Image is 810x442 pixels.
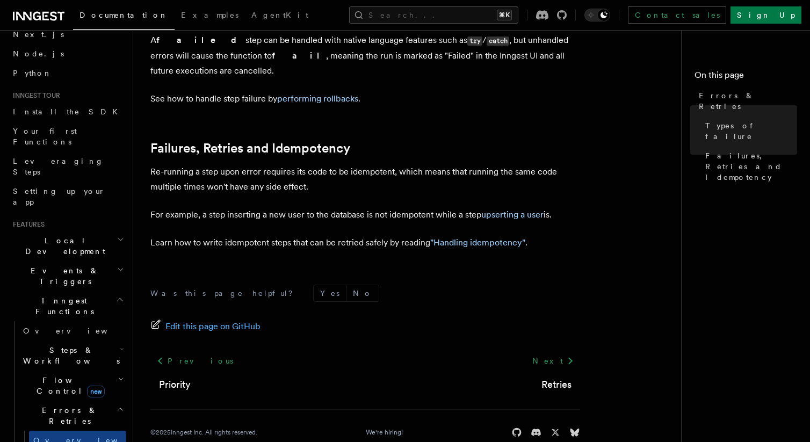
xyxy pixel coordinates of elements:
[251,11,308,19] span: AgentKit
[150,91,580,106] p: See how to handle step failure by .
[175,3,245,29] a: Examples
[705,120,797,142] span: Types of failure
[150,288,300,299] p: Was this page helpful?
[150,141,350,156] a: Failures, Retries and Idempotency
[541,377,572,392] a: Retries
[9,63,126,83] a: Python
[156,35,245,45] strong: failed
[487,37,509,46] code: catch
[9,261,126,291] button: Events & Triggers
[13,49,64,58] span: Node.js
[19,375,118,396] span: Flow Control
[467,37,482,46] code: try
[150,428,257,437] div: © 2025 Inngest Inc. All rights reserved.
[346,285,379,301] button: No
[584,9,610,21] button: Toggle dark mode
[73,3,175,30] a: Documentation
[695,69,797,86] h4: On this page
[87,386,105,397] span: new
[9,102,126,121] a: Install the SDK
[701,146,797,187] a: Failures, Retries and Idempotency
[13,69,52,77] span: Python
[79,11,168,19] span: Documentation
[150,351,239,371] a: Previous
[481,209,544,220] a: upserting a user
[159,377,191,392] a: Priority
[9,121,126,151] a: Your first Functions
[181,11,238,19] span: Examples
[13,107,124,116] span: Install the SDK
[245,3,315,29] a: AgentKit
[150,164,580,194] p: Re-running a step upon error requires its code to be idempotent, which means that running the sam...
[23,327,134,335] span: Overview
[165,319,261,334] span: Edit this page on GitHub
[150,319,261,334] a: Edit this page on GitHub
[19,340,126,371] button: Steps & Workflows
[9,235,117,257] span: Local Development
[19,401,126,431] button: Errors & Retries
[277,93,358,104] a: performing rollbacks
[314,285,346,301] button: Yes
[150,207,580,222] p: For example, a step inserting a new user to the database is not idempotent while a step is.
[9,25,126,44] a: Next.js
[731,6,801,24] a: Sign Up
[19,345,120,366] span: Steps & Workflows
[9,265,117,287] span: Events & Triggers
[701,116,797,146] a: Types of failure
[19,321,126,340] a: Overview
[699,90,797,112] span: Errors & Retries
[9,182,126,212] a: Setting up your app
[19,405,117,426] span: Errors & Retries
[497,10,512,20] kbd: ⌘K
[526,351,580,371] a: Next
[272,50,326,61] strong: fail
[9,295,116,317] span: Inngest Functions
[150,235,580,250] p: Learn how to write idempotent steps that can be retried safely by reading .
[13,127,77,146] span: Your first Functions
[9,220,45,229] span: Features
[9,291,126,321] button: Inngest Functions
[366,428,403,437] a: We're hiring!
[150,33,580,78] p: A step can be handled with native language features such as / , but unhandled errors will cause t...
[349,6,518,24] button: Search...⌘K
[9,91,60,100] span: Inngest tour
[13,187,105,206] span: Setting up your app
[19,371,126,401] button: Flow Controlnew
[695,86,797,116] a: Errors & Retries
[430,237,525,248] a: "Handling idempotency"
[628,6,726,24] a: Contact sales
[13,30,64,39] span: Next.js
[9,231,126,261] button: Local Development
[9,151,126,182] a: Leveraging Steps
[13,157,104,176] span: Leveraging Steps
[705,150,797,183] span: Failures, Retries and Idempotency
[9,44,126,63] a: Node.js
